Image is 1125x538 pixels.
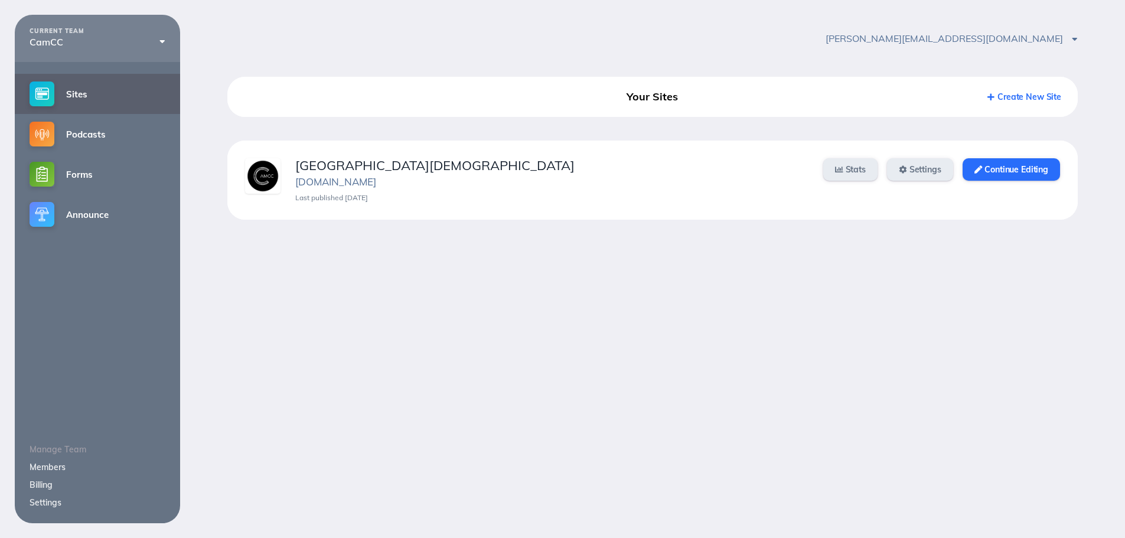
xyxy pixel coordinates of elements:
a: Create New Site [987,92,1061,102]
a: Continue Editing [963,158,1060,181]
a: Members [30,462,66,472]
a: Announce [15,194,180,234]
a: [DOMAIN_NAME] [295,175,376,188]
div: Your Sites [516,86,788,107]
a: Stats [823,158,878,181]
span: Manage Team [30,444,86,455]
a: Billing [30,480,53,490]
img: vievzmvafxvnastf.png [245,158,281,194]
a: Sites [15,74,180,114]
a: Settings [30,497,61,508]
a: Settings [887,158,953,181]
img: sites-small@2x.png [30,81,54,106]
div: Last published [DATE] [295,194,808,202]
a: Podcasts [15,114,180,154]
img: forms-small@2x.png [30,162,54,187]
div: [GEOGRAPHIC_DATA][DEMOGRAPHIC_DATA] [295,158,808,173]
div: CamCC [30,37,165,47]
a: Forms [15,154,180,194]
span: [PERSON_NAME][EMAIL_ADDRESS][DOMAIN_NAME] [826,32,1078,44]
img: announce-small@2x.png [30,202,54,227]
div: CURRENT TEAM [30,28,165,35]
img: podcasts-small@2x.png [30,122,54,146]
